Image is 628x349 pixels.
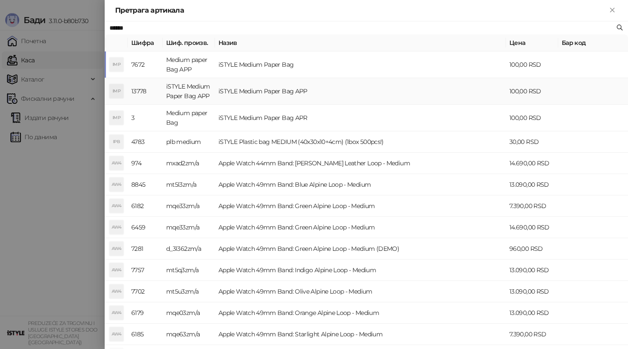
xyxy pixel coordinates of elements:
td: 100,00 RSD [506,51,558,78]
div: AW4 [109,306,123,320]
td: mqe33zm/a [163,217,215,238]
div: IMP [109,111,123,125]
div: IMP [109,84,123,98]
td: mqe03zm/a [163,302,215,324]
td: 974 [128,153,163,174]
div: AW4 [109,284,123,298]
td: 13.090,00 RSD [506,260,558,281]
div: Претрага артикала [115,5,607,16]
button: Close [607,5,618,16]
td: mt5q3zm/a [163,260,215,281]
td: mqe63zm/a [163,324,215,345]
th: Шиф. произв. [163,34,215,51]
th: Бар код [558,34,628,51]
th: Цена [506,34,558,51]
td: Medium paper Bag APP [163,51,215,78]
div: AW4 [109,178,123,192]
td: Apple Watch 49mm Band: Blue Alpine Loop - Medium [215,174,506,195]
td: Apple Watch 49mm Band: Green Alpine Loop - Medium [215,217,506,238]
th: Шифра [128,34,163,51]
td: iSTYLE Plastic bag MEDIUM (40x30x10+4cm) (1box 500pcs!) [215,131,506,153]
td: Apple Watch 49mm Band: Orange Alpine Loop - Medium [215,302,506,324]
td: Apple Watch 49mm Band: Green Alpine Loop - Medium (DEMO) [215,238,506,260]
td: 13.090,00 RSD [506,281,558,302]
td: 7672 [128,51,163,78]
td: 100,00 RSD [506,105,558,131]
td: plb medium [163,131,215,153]
td: 30,00 RSD [506,131,558,153]
td: iSTYLE Medium Paper Bag APR [215,105,506,131]
td: 13.090,00 RSD [506,174,558,195]
td: iSTYLE Medium Paper Bag [215,51,506,78]
td: 7.390,00 RSD [506,195,558,217]
td: Apple Watch 44mm Band: [PERSON_NAME] Leather Loop - Medium [215,153,506,174]
td: 100,00 RSD [506,78,558,105]
th: Назив [215,34,506,51]
td: iSTYLE Medium Paper Bag APP [215,78,506,105]
td: 14.690,00 RSD [506,217,558,238]
td: 8845 [128,174,163,195]
td: 13.090,00 RSD [506,302,558,324]
td: Medium paper Bag [163,105,215,131]
td: 3 [128,105,163,131]
div: IMP [109,58,123,72]
div: AW4 [109,327,123,341]
td: 7.390,00 RSD [506,324,558,345]
div: IPB [109,135,123,149]
td: Apple Watch 49mm Band: Indigo Alpine Loop - Medium [215,260,506,281]
td: mxad2zm/a [163,153,215,174]
div: AW4 [109,242,123,256]
td: 7281 [128,238,163,260]
td: iSTYLE Medium Paper Bag APP [163,78,215,105]
td: d_3l362zm/a [163,238,215,260]
td: 6182 [128,195,163,217]
td: 6179 [128,302,163,324]
td: mqe33zm/a [163,195,215,217]
td: 4783 [128,131,163,153]
td: 7702 [128,281,163,302]
td: 7757 [128,260,163,281]
td: mt5l3zm/a [163,174,215,195]
td: Apple Watch 49mm Band: Starlight Alpine Loop - Medium [215,324,506,345]
div: AW4 [109,156,123,170]
div: AW4 [109,263,123,277]
td: 14.690,00 RSD [506,153,558,174]
td: Apple Watch 49mm Band: Green Alpine Loop - Medium [215,195,506,217]
td: 6459 [128,217,163,238]
td: 960,00 RSD [506,238,558,260]
div: AW4 [109,220,123,234]
td: 6185 [128,324,163,345]
td: mt5u3zm/a [163,281,215,302]
td: Apple Watch 49mm Band: Olive Alpine Loop - Medium [215,281,506,302]
td: 13778 [128,78,163,105]
div: AW4 [109,199,123,213]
